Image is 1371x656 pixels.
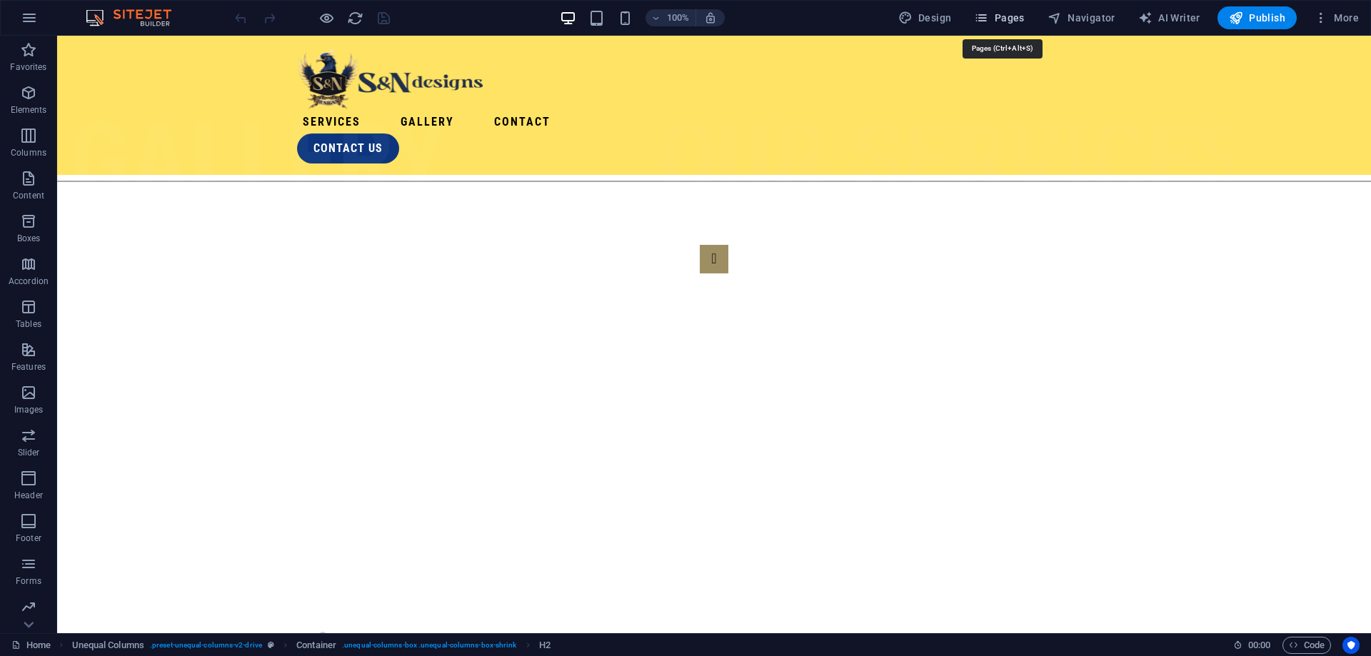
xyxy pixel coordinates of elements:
[1048,11,1115,25] span: Navigator
[11,637,51,654] a: Click to cancel selection. Double-click to open Pages
[16,575,41,587] p: Forms
[1289,637,1325,654] span: Code
[1042,6,1121,29] button: Navigator
[14,404,44,415] p: Images
[898,11,952,25] span: Design
[18,447,40,458] p: Slider
[1282,637,1331,654] button: Code
[11,147,46,158] p: Columns
[1248,637,1270,654] span: 00 00
[1233,637,1271,654] h6: Session time
[1133,6,1206,29] button: AI Writer
[11,104,47,116] p: Elements
[342,637,516,654] span: . unequal-columns-box .unequal-columns-box-shrink
[17,233,41,244] p: Boxes
[10,61,46,73] p: Favorites
[893,6,958,29] button: Design
[1342,637,1360,654] button: Usercentrics
[974,11,1024,25] span: Pages
[16,318,41,330] p: Tables
[1138,11,1200,25] span: AI Writer
[150,637,262,654] span: . preset-unequal-columns-v2-drive
[261,596,270,605] button: 1
[968,6,1030,29] button: Pages
[346,9,363,26] button: reload
[318,9,335,26] button: Click here to leave preview mode and continue editing
[347,10,363,26] i: Reload page
[704,11,717,24] i: On resize automatically adjust zoom level to fit chosen device.
[268,641,274,649] i: This element is a customizable preset
[1229,11,1285,25] span: Publish
[11,361,46,373] p: Features
[667,9,690,26] h6: 100%
[539,637,551,654] span: Click to select. Double-click to edit
[14,490,43,501] p: Header
[1308,6,1365,29] button: More
[1258,640,1260,650] span: :
[16,533,41,544] p: Footer
[1314,11,1359,25] span: More
[13,190,44,201] p: Content
[296,637,336,654] span: Click to select. Double-click to edit
[72,637,144,654] span: Click to select. Double-click to edit
[1217,6,1297,29] button: Publish
[646,9,696,26] button: 100%
[82,9,189,26] img: Editor Logo
[9,276,49,287] p: Accordion
[72,637,551,654] nav: breadcrumb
